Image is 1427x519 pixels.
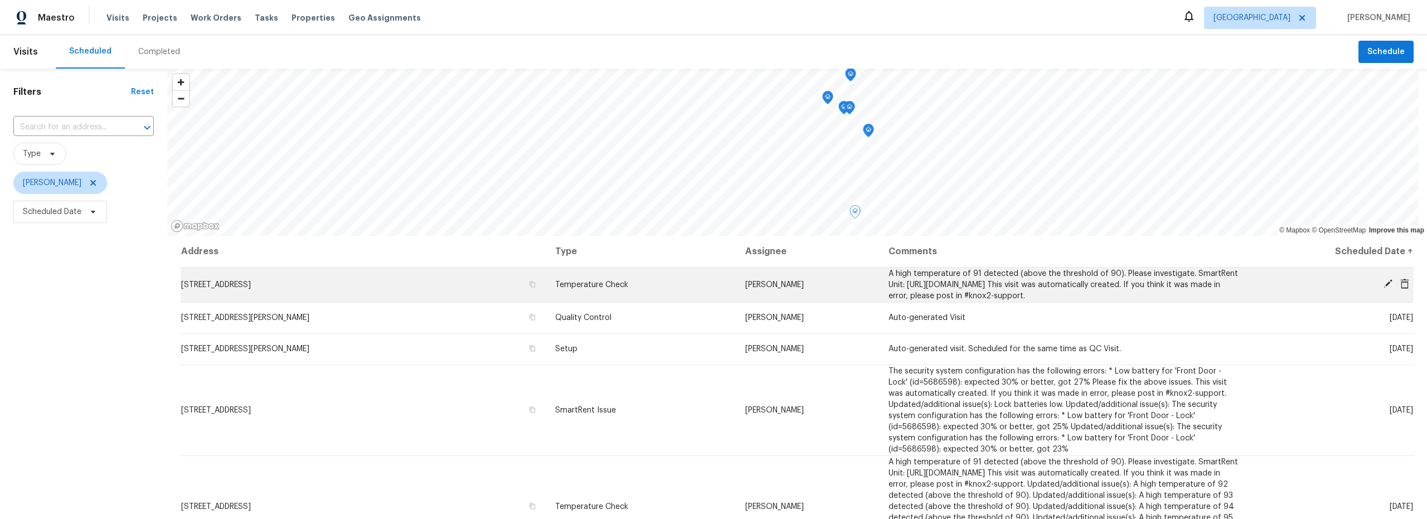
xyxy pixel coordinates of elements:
span: Cancel [1396,279,1413,289]
div: Scheduled [69,46,111,57]
a: Mapbox [1279,226,1310,234]
div: Map marker [844,101,855,118]
span: Geo Assignments [348,12,421,23]
div: Completed [138,46,180,57]
button: Zoom out [173,90,189,106]
span: Projects [143,12,177,23]
button: Zoom in [173,74,189,90]
button: Copy Address [527,279,537,289]
span: [STREET_ADDRESS][PERSON_NAME] [181,345,309,353]
span: Visits [13,40,38,64]
div: Map marker [838,101,850,118]
span: Temperature Check [555,281,628,289]
button: Copy Address [527,501,537,511]
span: [PERSON_NAME] [745,281,804,289]
span: Auto-generated Visit [889,314,965,322]
button: Open [139,120,155,135]
span: Maestro [38,12,75,23]
span: [PERSON_NAME] [1343,12,1410,23]
div: Map marker [863,124,874,141]
span: [STREET_ADDRESS][PERSON_NAME] [181,314,309,322]
th: Comments [880,236,1250,267]
span: A high temperature of 91 detected (above the threshold of 90). Please investigate. SmartRent Unit... [889,270,1238,300]
canvas: Map [167,69,1419,236]
div: Map marker [822,91,833,108]
span: [DATE] [1390,503,1413,511]
th: Type [546,236,736,267]
a: OpenStreetMap [1312,226,1366,234]
button: Schedule [1358,41,1414,64]
span: Schedule [1367,45,1405,59]
span: Properties [292,12,335,23]
th: Address [181,236,546,267]
span: Scheduled Date [23,206,81,217]
span: [PERSON_NAME] [745,406,804,414]
span: Visits [106,12,129,23]
div: Map marker [845,68,856,85]
span: [DATE] [1390,314,1413,322]
span: Tasks [255,14,278,22]
span: Type [23,148,41,159]
span: [STREET_ADDRESS] [181,503,251,511]
span: [PERSON_NAME] [23,177,81,188]
button: Copy Address [527,312,537,322]
span: Edit [1380,279,1396,289]
span: Temperature Check [555,503,628,511]
th: Assignee [736,236,880,267]
span: [DATE] [1390,345,1413,353]
a: Mapbox homepage [171,220,220,232]
span: [PERSON_NAME] [745,345,804,353]
span: [PERSON_NAME] [745,503,804,511]
span: [GEOGRAPHIC_DATA] [1214,12,1290,23]
span: [STREET_ADDRESS] [181,281,251,289]
span: The security system configuration has the following errors: * Low battery for 'Front Door - Lock'... [889,367,1227,453]
span: [PERSON_NAME] [745,314,804,322]
h1: Filters [13,86,131,98]
span: Setup [555,345,577,353]
input: Search for an address... [13,119,123,136]
a: Improve this map [1369,226,1424,234]
div: Map marker [850,205,861,222]
button: Copy Address [527,405,537,415]
span: [DATE] [1390,406,1413,414]
div: Reset [131,86,154,98]
span: Auto-generated visit. Scheduled for the same time as QC Visit. [889,345,1121,353]
span: Zoom out [173,91,189,106]
button: Copy Address [527,343,537,353]
th: Scheduled Date ↑ [1250,236,1414,267]
span: Work Orders [191,12,241,23]
span: [STREET_ADDRESS] [181,406,251,414]
span: Quality Control [555,314,611,322]
span: SmartRent Issue [555,406,616,414]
